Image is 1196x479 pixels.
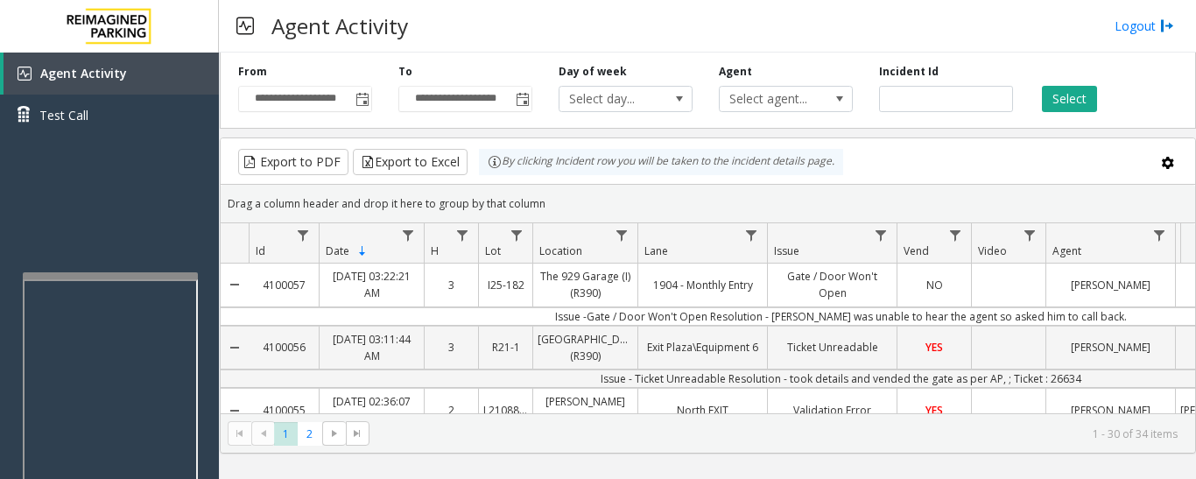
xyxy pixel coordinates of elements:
a: 3 [425,272,478,298]
a: Agent Filter Menu [1148,223,1171,247]
a: [PERSON_NAME] [1046,398,1175,423]
span: Select agent... [720,87,826,111]
a: [DATE] 02:36:07 AM [320,389,424,431]
img: 'icon' [18,67,32,81]
a: Exit Plaza\Equipment 6 [638,335,767,360]
span: Vend [904,243,929,258]
a: YES [897,335,971,360]
a: Validation Error [768,398,897,423]
span: Date [326,243,349,258]
label: Day of week [559,64,627,80]
span: H [431,243,439,258]
a: [GEOGRAPHIC_DATA] (R390) [533,327,637,369]
a: Issue Filter Menu [869,223,893,247]
span: Location [539,243,582,258]
label: Incident Id [879,64,939,80]
a: H Filter Menu [451,223,475,247]
span: Page 1 [274,422,298,446]
a: Collapse Details [221,382,249,438]
img: pageIcon [236,4,254,47]
a: Lane Filter Menu [740,223,763,247]
span: Video [978,243,1007,258]
label: To [398,64,412,80]
a: Agent Activity [4,53,219,95]
div: Data table [221,223,1195,413]
span: Go to the last page [346,421,369,446]
span: Issue [774,243,799,258]
a: Logout [1115,17,1174,35]
a: [DATE] 03:11:44 AM [320,327,424,369]
a: 4100057 [249,272,319,298]
img: logout [1160,17,1174,35]
button: Export to Excel [353,149,468,175]
span: Agent [1052,243,1081,258]
span: Select day... [559,87,665,111]
span: Go to the next page [322,421,346,446]
a: Gate / Door Won't Open [768,264,897,306]
div: Drag a column header and drop it here to group by that column [221,188,1195,219]
a: Date Filter Menu [397,223,420,247]
a: Lot Filter Menu [505,223,529,247]
span: Page 2 [298,422,321,446]
kendo-pager-info: 1 - 30 of 34 items [380,426,1178,441]
span: Toggle popup [352,87,371,111]
span: Agent Activity [40,65,127,81]
a: [DATE] 03:22:21 AM [320,264,424,306]
a: [PERSON_NAME] [1046,335,1175,360]
a: YES [897,398,971,423]
a: [PERSON_NAME] Town (L) [533,389,637,431]
a: Location Filter Menu [610,223,634,247]
a: Collapse Details [221,320,249,376]
a: 4100056 [249,335,319,360]
a: Collapse Details [221,257,249,313]
span: Toggle popup [512,87,531,111]
a: North EXIT [638,398,767,423]
span: Lane [644,243,668,258]
a: I25-182 [479,272,532,298]
a: [PERSON_NAME] [1046,272,1175,298]
a: 2 [425,398,478,423]
a: 4100055 [249,398,319,423]
h3: Agent Activity [263,4,417,47]
span: Go to the next page [327,426,341,440]
label: From [238,64,267,80]
a: 1904 - Monthly Entry [638,272,767,298]
a: Video Filter Menu [1018,223,1042,247]
span: Lot [485,243,501,258]
span: Test Call [39,106,88,124]
a: R21-1 [479,335,532,360]
div: By clicking Incident row you will be taken to the incident details page. [479,149,843,175]
img: infoIcon.svg [488,155,502,169]
span: YES [925,340,943,355]
a: Ticket Unreadable [768,335,897,360]
span: Go to the last page [350,426,364,440]
span: YES [925,403,943,418]
span: NO [926,278,943,292]
label: Agent [719,64,752,80]
a: The 929 Garage (I) (R390) [533,264,637,306]
button: Select [1042,86,1097,112]
a: Vend Filter Menu [944,223,967,247]
button: Export to PDF [238,149,348,175]
a: Id Filter Menu [292,223,315,247]
a: NO [897,272,971,298]
a: L21088000 [479,398,532,423]
span: Id [256,243,265,258]
span: Sortable [355,244,369,258]
a: 3 [425,335,478,360]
